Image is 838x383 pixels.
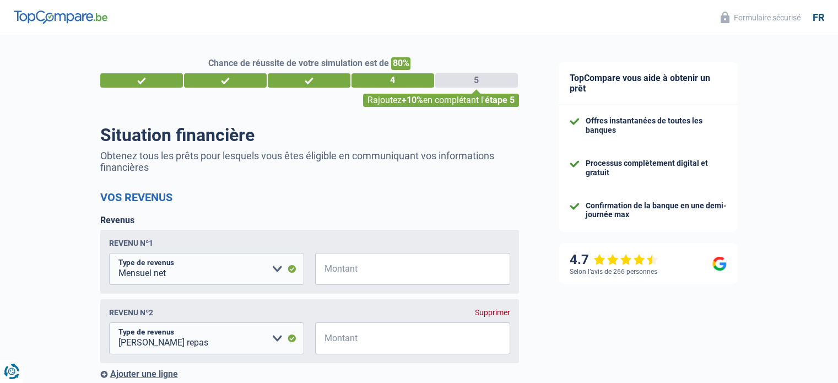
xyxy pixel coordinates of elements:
[100,150,519,173] p: Obtenez tous les prêts pour lesquels vous êtes éligible en communiquant vos informations financières
[475,308,510,317] div: Supprimer
[14,10,107,24] img: TopCompare Logo
[586,159,727,177] div: Processus complètement digital et gratuit
[100,369,519,379] div: Ajouter une ligne
[586,116,727,135] div: Offres instantanées de toutes les banques
[315,253,329,285] span: €
[268,73,350,88] div: 3
[363,94,519,107] div: Rajoutez en complétant l'
[570,252,658,268] div: 4.7
[100,125,519,145] h1: Situation financière
[586,201,727,220] div: Confirmation de la banque en une demi-journée max
[402,95,423,105] span: +10%
[109,308,153,317] div: Revenu nº2
[100,215,134,225] label: Revenus
[352,73,434,88] div: 4
[208,58,389,68] span: Chance de réussite de votre simulation est de
[109,239,153,247] div: Revenu nº1
[100,191,519,204] h2: Vos revenus
[559,62,738,105] div: TopCompare vous aide à obtenir un prêt
[714,8,807,26] button: Formulaire sécurisé
[100,73,183,88] div: 1
[813,12,824,24] div: fr
[570,268,657,276] div: Selon l’avis de 266 personnes
[485,95,515,105] span: étape 5
[435,73,518,88] div: 5
[391,57,410,70] span: 80%
[184,73,267,88] div: 2
[315,322,329,354] span: €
